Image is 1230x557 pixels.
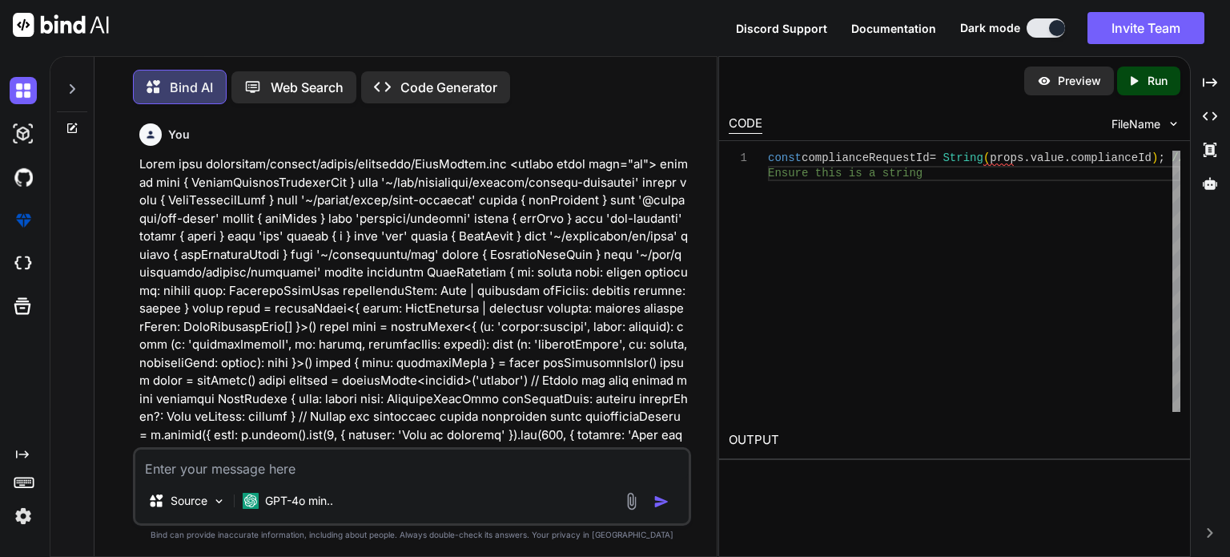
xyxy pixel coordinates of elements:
img: githubDark [10,163,37,191]
span: FileName [1111,116,1160,132]
p: Preview [1058,73,1101,89]
p: Code Generator [400,78,497,97]
span: const [768,151,802,164]
p: Bind AI [170,78,213,97]
p: Source [171,493,207,509]
span: ( [983,151,990,164]
img: preview [1037,74,1051,88]
button: Invite Team [1087,12,1204,44]
img: darkAi-studio [10,120,37,147]
span: props [990,151,1023,164]
span: Discord Support [736,22,827,35]
span: . [1064,151,1071,164]
span: = [930,151,936,164]
div: CODE [729,115,762,134]
span: Dark mode [960,20,1020,36]
img: settings [10,503,37,530]
p: GPT-4o min.. [265,493,333,509]
img: cloudideIcon [10,250,37,277]
p: Bind can provide inaccurate information, including about people. Always double-check its answers.... [133,529,691,541]
span: Documentation [851,22,936,35]
button: Discord Support [736,20,827,37]
h2: OUTPUT [719,422,1190,459]
img: attachment [622,492,641,511]
img: darkChat [10,77,37,104]
img: GPT-4o mini [243,493,259,509]
img: icon [653,494,669,510]
span: ; [1158,151,1164,164]
span: complianceRequestId [802,151,930,164]
img: premium [10,207,37,234]
span: Ensure this is a string [768,167,922,180]
img: Bind AI [13,13,109,37]
img: chevron down [1167,117,1180,131]
span: String [943,151,983,164]
span: ) [1152,151,1158,164]
img: Pick Models [212,494,226,508]
p: Run [1148,73,1168,89]
button: Documentation [851,20,936,37]
h6: You [168,127,190,143]
span: . [1023,151,1030,164]
span: complianceId [1071,151,1152,164]
span: value [1031,151,1064,164]
p: Web Search [271,78,344,97]
div: 1 [729,151,747,166]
